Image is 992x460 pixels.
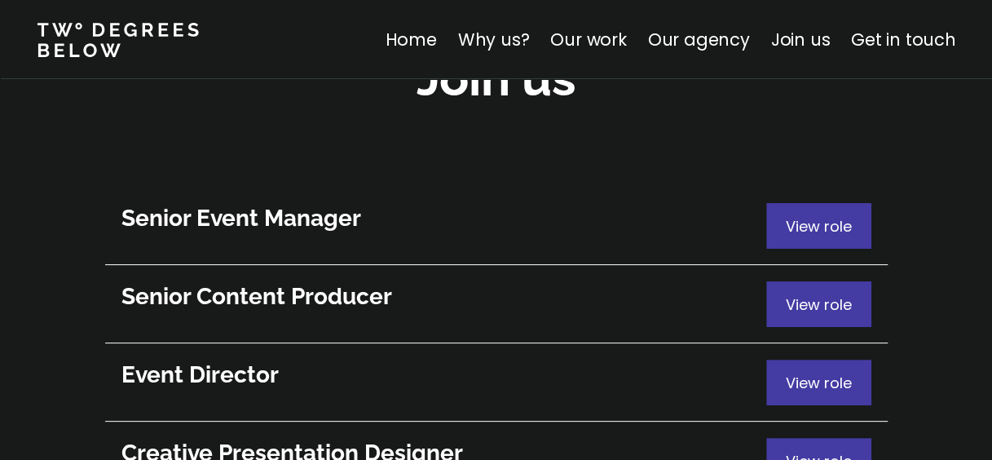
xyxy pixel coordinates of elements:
[105,343,888,422] a: Event DirectorView role
[770,28,830,51] a: Join us
[385,28,436,51] a: Home
[786,216,852,237] span: View role
[121,360,766,391] h3: Event Director
[121,281,766,312] h3: Senior Content Producer
[851,28,955,51] a: Get in touch
[105,265,888,343] a: Senior Content ProducerView role
[786,294,852,315] span: View role
[105,187,888,265] a: Senior Event ManagerView role
[121,203,766,234] h3: Senior Event Manager
[457,28,529,51] a: Why us?
[647,28,749,51] a: Our agency
[550,28,626,51] a: Our work
[786,373,852,393] span: View role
